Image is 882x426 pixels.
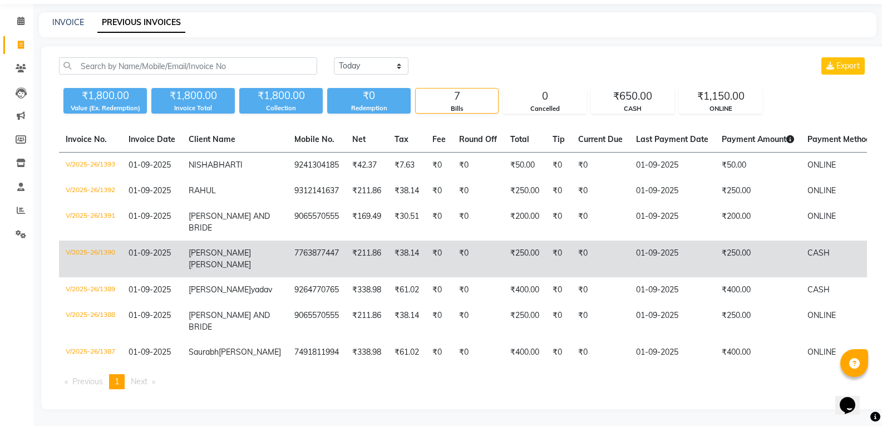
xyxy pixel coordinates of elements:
td: ₹0 [571,153,629,179]
td: ₹0 [452,303,504,340]
td: ₹338.98 [346,340,388,365]
td: V/2025-26/1391 [59,204,122,241]
span: Invoice Date [129,134,175,144]
div: ₹1,800.00 [239,88,323,104]
span: 01-09-2025 [129,248,171,258]
td: ₹0 [426,303,452,340]
div: ₹1,800.00 [151,88,235,104]
span: ONLINE [807,185,836,195]
td: ₹0 [546,241,571,277]
td: V/2025-26/1390 [59,241,122,277]
span: Mobile No. [294,134,334,144]
span: BHARTI [213,160,243,170]
td: ₹250.00 [504,241,546,277]
td: ₹61.02 [388,340,426,365]
td: ₹38.14 [388,178,426,204]
span: Saurabh [189,347,219,357]
div: ONLINE [679,104,762,114]
td: 01-09-2025 [629,277,715,303]
td: ₹0 [452,153,504,179]
span: ONLINE [807,160,836,170]
td: ₹0 [571,340,629,365]
span: Total [510,134,529,144]
span: Invoice No. [66,134,107,144]
td: 01-09-2025 [629,303,715,340]
td: V/2025-26/1393 [59,153,122,179]
td: 9312141637 [288,178,346,204]
td: ₹0 [546,303,571,340]
td: ₹0 [571,277,629,303]
td: ₹0 [426,241,452,277]
span: Last Payment Date [636,134,708,144]
span: Tip [553,134,565,144]
td: ₹0 [546,178,571,204]
div: CASH [592,104,674,114]
span: RAHUL [189,185,216,195]
span: yadav [251,285,272,295]
span: 01-09-2025 [129,185,171,195]
td: ₹0 [426,204,452,241]
span: [PERSON_NAME] AND BRIDE [189,211,270,233]
span: ONLINE [807,211,836,221]
td: 01-09-2025 [629,178,715,204]
td: ₹61.02 [388,277,426,303]
td: ₹0 [452,204,504,241]
td: ₹0 [426,178,452,204]
span: Fee [432,134,446,144]
td: ₹0 [452,277,504,303]
td: ₹0 [546,153,571,179]
div: Collection [239,104,323,113]
td: ₹7.63 [388,153,426,179]
td: ₹0 [546,340,571,365]
td: 01-09-2025 [629,340,715,365]
div: 7 [416,89,498,104]
span: ONLINE [807,347,836,357]
td: ₹250.00 [504,303,546,340]
td: ₹400.00 [504,340,546,365]
span: Export [836,61,860,71]
td: ₹338.98 [346,277,388,303]
td: ₹0 [546,204,571,241]
td: ₹0 [571,303,629,340]
td: 01-09-2025 [629,241,715,277]
td: V/2025-26/1389 [59,277,122,303]
td: V/2025-26/1392 [59,178,122,204]
iframe: chat widget [835,381,871,415]
td: 9264770765 [288,277,346,303]
td: ₹250.00 [715,241,801,277]
span: 1 [115,376,119,386]
a: INVOICE [52,17,84,27]
span: Previous [72,376,103,386]
div: ₹1,150.00 [679,89,762,104]
td: 7763877447 [288,241,346,277]
td: ₹0 [571,178,629,204]
td: ₹200.00 [715,204,801,241]
span: CASH [807,248,830,258]
td: ₹0 [452,178,504,204]
td: ₹50.00 [715,153,801,179]
span: ONLINE [807,310,836,320]
button: Export [821,57,865,75]
td: ₹400.00 [715,277,801,303]
div: ₹0 [327,88,411,104]
div: Cancelled [504,104,586,114]
td: 9065570555 [288,204,346,241]
div: Redemption [327,104,411,113]
td: ₹0 [571,241,629,277]
td: ₹0 [426,153,452,179]
span: CASH [807,285,830,295]
div: Invoice Total [151,104,235,113]
td: 7491811994 [288,340,346,365]
a: PREVIOUS INVOICES [97,13,185,33]
span: Next [131,376,147,386]
td: ₹211.86 [346,241,388,277]
td: ₹400.00 [715,340,801,365]
span: Round Off [459,134,497,144]
td: ₹211.86 [346,303,388,340]
td: ₹50.00 [504,153,546,179]
div: ₹1,800.00 [63,88,147,104]
td: ₹250.00 [715,303,801,340]
td: V/2025-26/1387 [59,340,122,365]
td: ₹169.49 [346,204,388,241]
td: ₹250.00 [715,178,801,204]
